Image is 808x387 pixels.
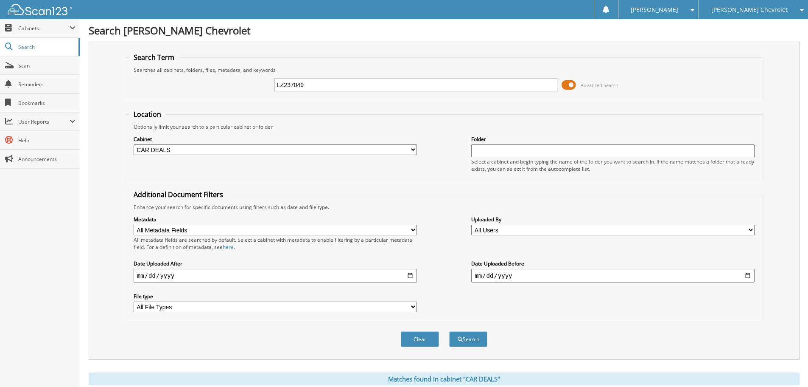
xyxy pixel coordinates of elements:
label: Date Uploaded Before [471,260,755,267]
label: Date Uploaded After [134,260,417,267]
span: Search [18,43,74,51]
legend: Search Term [129,53,179,62]
input: end [471,269,755,282]
span: User Reports [18,118,70,125]
span: Scan [18,62,75,69]
div: Searches all cabinets, folders, files, metadata, and keywords [129,66,759,73]
legend: Additional Document Filters [129,190,227,199]
span: Advanced Search [581,82,618,88]
input: start [134,269,417,282]
button: Search [449,331,487,347]
span: [PERSON_NAME] [631,7,678,12]
label: File type [134,293,417,300]
span: Bookmarks [18,99,75,107]
legend: Location [129,110,165,119]
span: [PERSON_NAME] Chevrolet [711,7,788,12]
span: Cabinets [18,25,70,32]
div: Select a cabinet and begin typing the name of the folder you want to search in. If the name match... [471,158,755,172]
div: Enhance your search for specific documents using filters such as date and file type. [129,203,759,211]
span: Announcements [18,155,75,163]
span: Reminders [18,81,75,88]
div: Matches found in cabinet "CAR DEALS" [89,373,800,385]
label: Cabinet [134,136,417,143]
label: Uploaded By [471,216,755,223]
img: scan123-logo-white.svg [8,4,72,15]
div: Optionally limit your search to a particular cabinet or folder [129,123,759,130]
div: All metadata fields are searched by default. Select a cabinet with metadata to enable filtering b... [134,236,417,251]
label: Metadata [134,216,417,223]
h1: Search [PERSON_NAME] Chevrolet [89,23,800,37]
a: here [223,243,234,251]
label: Folder [471,136,755,143]
span: Help [18,137,75,144]
button: Clear [401,331,439,347]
